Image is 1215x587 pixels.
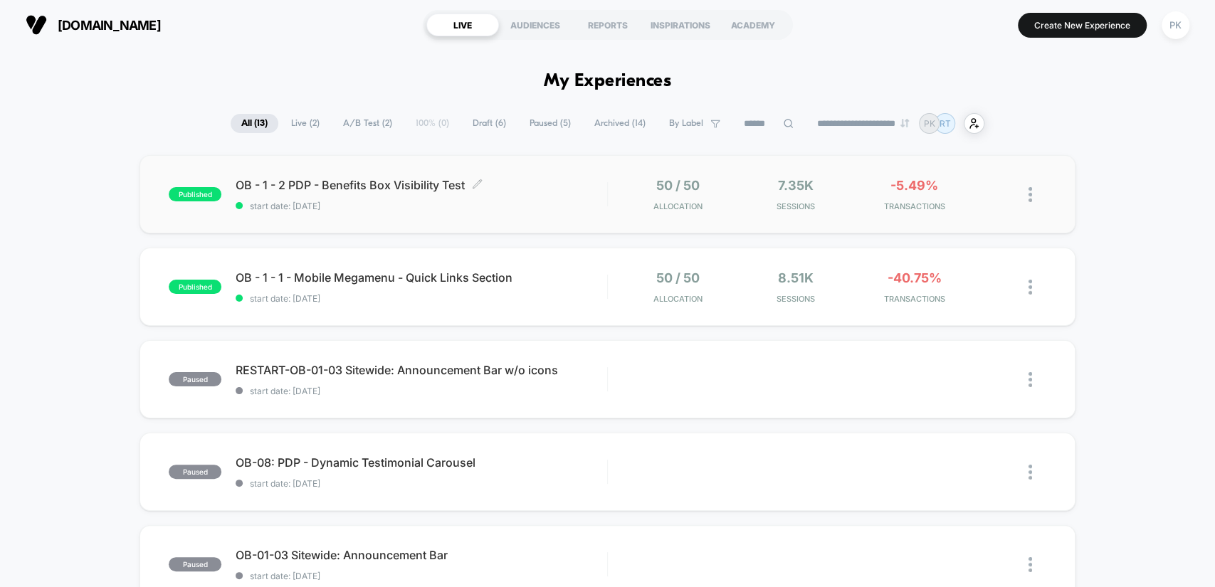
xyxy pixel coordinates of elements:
[426,14,499,36] div: LIVE
[1029,372,1032,387] img: close
[656,178,700,193] span: 50 / 50
[1162,11,1189,39] div: PK
[717,14,789,36] div: ACADEMY
[740,294,851,304] span: Sessions
[1029,557,1032,572] img: close
[169,280,221,294] span: published
[890,178,938,193] span: -5.49%
[644,14,717,36] div: INSPIRATIONS
[169,465,221,479] span: paused
[1029,187,1032,202] img: close
[236,386,606,396] span: start date: [DATE]
[887,270,941,285] span: -40.75%
[924,118,935,129] p: PK
[462,114,517,133] span: Draft ( 6 )
[280,114,330,133] span: Live ( 2 )
[669,118,703,129] span: By Label
[236,363,606,377] span: RESTART-OB-01-03 Sitewide: Announcement Bar w/o icons
[21,14,165,36] button: [DOMAIN_NAME]
[519,114,582,133] span: Paused ( 5 )
[499,14,572,36] div: AUDIENCES
[1029,280,1032,295] img: close
[572,14,644,36] div: REPORTS
[858,294,969,304] span: TRANSACTIONS
[544,71,671,92] h1: My Experiences
[26,14,47,36] img: Visually logo
[231,114,278,133] span: All ( 13 )
[653,201,703,211] span: Allocation
[653,294,703,304] span: Allocation
[778,178,814,193] span: 7.35k
[236,270,606,285] span: OB - 1 - 1 - Mobile Megamenu - Quick Links Section
[169,557,221,571] span: paused
[900,119,909,127] img: end
[236,548,606,562] span: OB-01-03 Sitewide: Announcement Bar
[584,114,656,133] span: Archived ( 14 )
[778,270,814,285] span: 8.51k
[236,571,606,581] span: start date: [DATE]
[1018,13,1147,38] button: Create New Experience
[169,187,221,201] span: published
[236,478,606,489] span: start date: [DATE]
[656,270,700,285] span: 50 / 50
[332,114,403,133] span: A/B Test ( 2 )
[236,455,606,470] span: OB-08: PDP - Dynamic Testimonial Carousel
[858,201,969,211] span: TRANSACTIONS
[169,372,221,386] span: paused
[236,178,606,192] span: OB - 1 - 2 PDP - Benefits Box Visibility Test
[236,201,606,211] span: start date: [DATE]
[740,201,851,211] span: Sessions
[1157,11,1194,40] button: PK
[236,293,606,304] span: start date: [DATE]
[58,18,161,33] span: [DOMAIN_NAME]
[940,118,951,129] p: RT
[1029,465,1032,480] img: close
